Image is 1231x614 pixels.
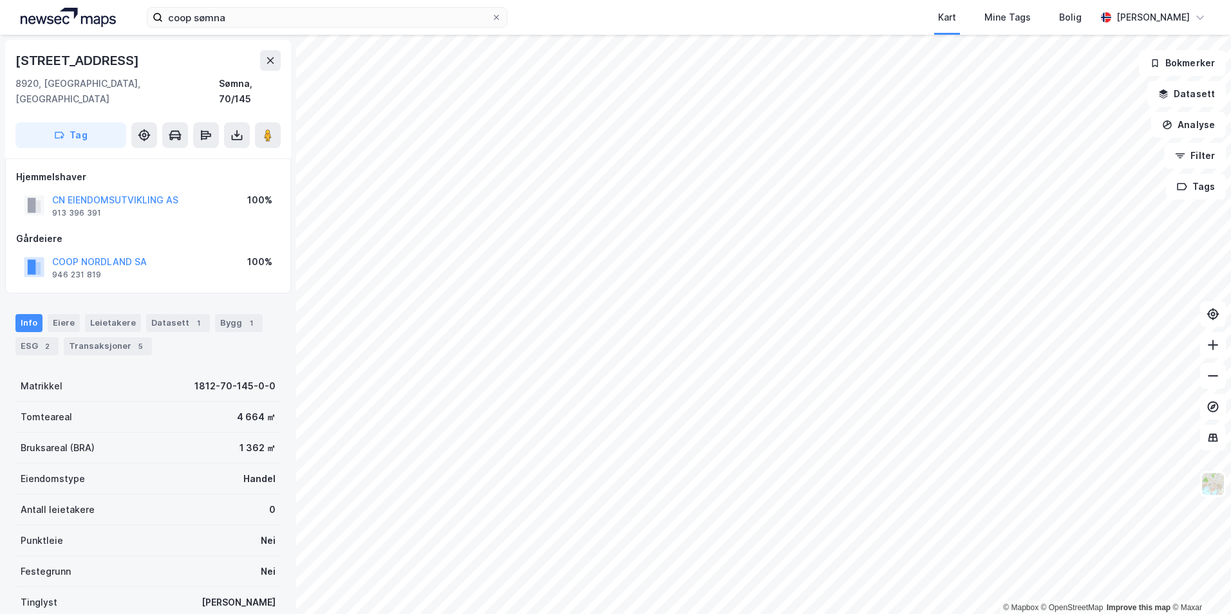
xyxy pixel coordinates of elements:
[1151,112,1226,138] button: Analyse
[21,409,72,425] div: Tomteareal
[1003,603,1038,612] a: Mapbox
[215,314,263,332] div: Bygg
[52,270,101,280] div: 946 231 819
[163,8,491,27] input: Søk på adresse, matrikkel, gårdeiere, leietakere eller personer
[269,502,276,517] div: 0
[134,340,147,353] div: 5
[1166,174,1226,200] button: Tags
[247,192,272,208] div: 100%
[21,378,62,394] div: Matrikkel
[85,314,141,332] div: Leietakere
[64,337,152,355] div: Transaksjoner
[240,440,276,456] div: 1 362 ㎡
[219,76,281,107] div: Sømna, 70/145
[1147,81,1226,107] button: Datasett
[245,317,258,330] div: 1
[21,595,57,610] div: Tinglyst
[1167,552,1231,614] iframe: Chat Widget
[21,471,85,487] div: Eiendomstype
[192,317,205,330] div: 1
[21,533,63,548] div: Punktleie
[984,10,1031,25] div: Mine Tags
[1107,603,1170,612] a: Improve this map
[938,10,956,25] div: Kart
[15,76,219,107] div: 8920, [GEOGRAPHIC_DATA], [GEOGRAPHIC_DATA]
[146,314,210,332] div: Datasett
[261,564,276,579] div: Nei
[194,378,276,394] div: 1812-70-145-0-0
[21,502,95,517] div: Antall leietakere
[1041,603,1104,612] a: OpenStreetMap
[1167,552,1231,614] div: Kontrollprogram for chat
[16,231,280,247] div: Gårdeiere
[237,409,276,425] div: 4 664 ㎡
[15,50,142,71] div: [STREET_ADDRESS]
[247,254,272,270] div: 100%
[1116,10,1190,25] div: [PERSON_NAME]
[48,314,80,332] div: Eiere
[1139,50,1226,76] button: Bokmerker
[261,533,276,548] div: Nei
[1059,10,1082,25] div: Bolig
[16,169,280,185] div: Hjemmelshaver
[15,122,126,148] button: Tag
[21,564,71,579] div: Festegrunn
[1201,472,1225,496] img: Z
[202,595,276,610] div: [PERSON_NAME]
[21,440,95,456] div: Bruksareal (BRA)
[41,340,53,353] div: 2
[15,314,42,332] div: Info
[15,337,59,355] div: ESG
[52,208,101,218] div: 913 396 391
[21,8,116,27] img: logo.a4113a55bc3d86da70a041830d287a7e.svg
[243,471,276,487] div: Handel
[1164,143,1226,169] button: Filter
